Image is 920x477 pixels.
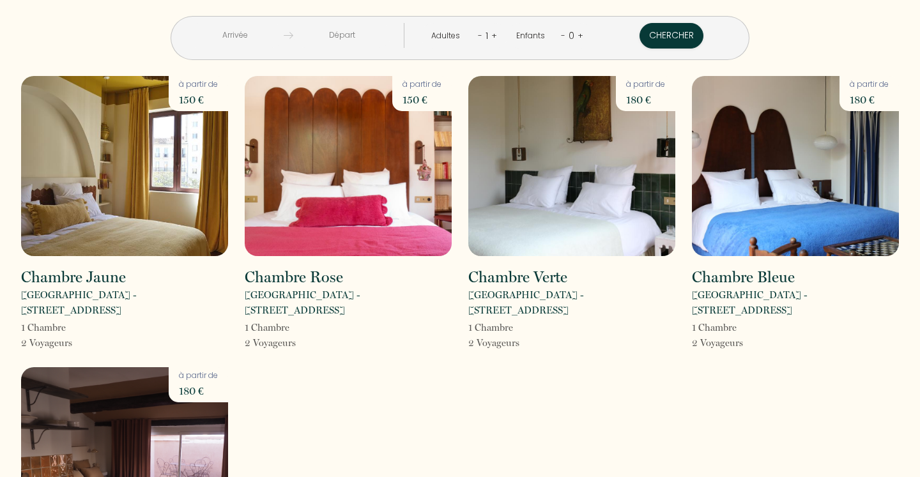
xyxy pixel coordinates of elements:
p: 2 Voyageur [468,335,519,351]
a: - [478,29,482,42]
p: à partir de [626,79,665,91]
p: 180 € [179,382,218,400]
div: 1 [482,26,491,46]
img: rental-image [21,76,228,256]
p: 2 Voyageur [245,335,296,351]
input: Arrivée [186,23,284,48]
span: s [68,337,72,349]
p: [GEOGRAPHIC_DATA] - [STREET_ADDRESS] [692,287,899,318]
p: [GEOGRAPHIC_DATA] - [STREET_ADDRESS] [21,287,228,318]
p: 2 Voyageur [692,335,743,351]
p: 1 Chambre [468,320,519,335]
img: rental-image [245,76,452,256]
img: rental-image [468,76,675,256]
button: Chercher [640,23,703,49]
p: [GEOGRAPHIC_DATA] - [STREET_ADDRESS] [245,287,452,318]
p: 1 Chambre [245,320,296,335]
p: 2 Voyageur [21,335,72,351]
p: 180 € [850,91,889,109]
p: à partir de [402,79,441,91]
h2: Chambre Rose [245,269,343,285]
span: s [739,337,743,349]
p: 1 Chambre [21,320,72,335]
p: 150 € [179,91,218,109]
p: [GEOGRAPHIC_DATA] - [STREET_ADDRESS] [468,287,675,318]
p: à partir de [179,79,218,91]
div: Adultes [431,30,464,42]
h2: Chambre Bleue [692,269,795,285]
a: + [578,29,583,42]
div: 0 [565,26,578,46]
span: s [516,337,519,349]
a: - [561,29,565,42]
span: s [292,337,296,349]
p: 180 € [626,91,665,109]
h2: Chambre Verte [468,269,567,285]
img: guests [284,31,293,40]
img: rental-image [692,76,899,256]
div: Enfants [516,30,549,42]
p: 150 € [402,91,441,109]
a: + [491,29,497,42]
p: à partir de [850,79,889,91]
input: Départ [293,23,391,48]
p: à partir de [179,370,218,382]
p: 1 Chambre [692,320,743,335]
h2: Chambre Jaune [21,269,126,285]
